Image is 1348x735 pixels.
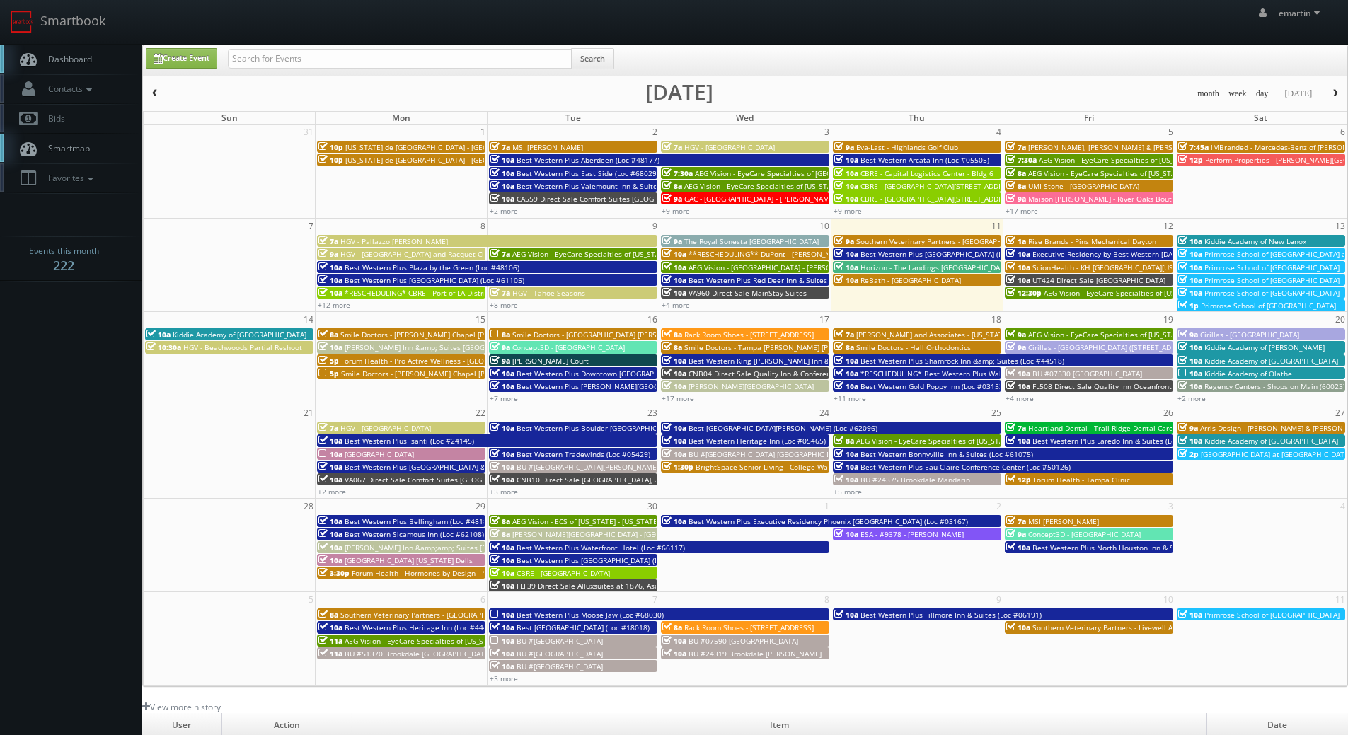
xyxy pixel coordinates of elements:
[1204,356,1338,366] span: Kiddie Academy of [GEOGRAPHIC_DATA]
[1028,194,1235,204] span: Maison [PERSON_NAME] - River Oaks Boutique Second Shoot
[662,516,686,526] span: 10a
[345,623,498,632] span: Best Western Plus Heritage Inn (Loc #44463)
[860,249,1040,259] span: Best Western Plus [GEOGRAPHIC_DATA] (Loc #64008)
[318,155,343,165] span: 10p
[856,142,958,152] span: Eva-Last - Highlands Golf Club
[490,449,514,459] span: 10a
[834,194,858,204] span: 10a
[1178,436,1202,446] span: 10a
[318,568,350,578] span: 3:30p
[834,356,858,366] span: 10a
[345,543,536,552] span: [PERSON_NAME] Inn &amp;amp; Suites [PERSON_NAME]
[1192,85,1224,103] button: month
[1032,369,1142,378] span: BU #07530 [GEOGRAPHIC_DATA]
[662,623,682,632] span: 8a
[142,701,221,713] a: View more history
[490,393,518,403] a: +7 more
[1006,236,1026,246] span: 1a
[345,436,474,446] span: Best Western Plus Isanti (Loc #24145)
[146,330,171,340] span: 10a
[856,342,971,352] span: Smile Doctors - Hall Orthodontics
[684,236,819,246] span: The Royal Sonesta [GEOGRAPHIC_DATA]
[517,168,659,178] span: Best Western Plus East Side (Loc #68029)
[662,356,686,366] span: 10a
[41,172,97,184] span: Favorites
[490,206,518,216] a: +2 more
[689,356,899,366] span: Best Western King [PERSON_NAME] Inn & Suites (Loc #62106)
[1279,85,1317,103] button: [DATE]
[512,249,785,259] span: AEG Vision - EyeCare Specialties of [US_STATE] – EyeCare in [GEOGRAPHIC_DATA]
[834,206,862,216] a: +9 more
[834,249,858,259] span: 10a
[490,181,514,191] span: 10a
[684,142,775,152] span: HGV - [GEOGRAPHIC_DATA]
[1028,423,1173,433] span: Heartland Dental - Trail Ridge Dental Care
[662,393,694,403] a: +17 more
[860,381,1006,391] span: Best Western Gold Poppy Inn (Loc #03153)
[490,342,510,352] span: 9a
[1032,543,1237,552] span: Best Western Plus North Houston Inn & Suites (Loc #44475)
[1028,142,1301,152] span: [PERSON_NAME], [PERSON_NAME] & [PERSON_NAME], LLC - [GEOGRAPHIC_DATA]
[41,83,96,95] span: Contacts
[1006,181,1026,191] span: 8a
[490,649,514,659] span: 10a
[517,423,725,433] span: Best Western Plus Boulder [GEOGRAPHIC_DATA] (Loc #06179)
[345,636,596,646] span: AEG Vision - EyeCare Specialties of [US_STATE] – [PERSON_NAME] EyeCare
[860,356,1064,366] span: Best Western Plus Shamrock Inn &amp; Suites (Loc #44518)
[512,330,740,340] span: Smile Doctors - [GEOGRAPHIC_DATA] [PERSON_NAME] Orthodontics
[1028,181,1139,191] span: UMI Stone - [GEOGRAPHIC_DATA]
[490,636,514,646] span: 10a
[1032,249,1229,259] span: Executive Residency by Best Western [DATE] (Loc #44764)
[1204,275,1340,285] span: Primrose School of [GEOGRAPHIC_DATA]
[318,236,338,246] span: 7a
[1178,342,1202,352] span: 10a
[689,381,814,391] span: [PERSON_NAME][GEOGRAPHIC_DATA]
[318,636,342,646] span: 11a
[1028,330,1281,340] span: AEG Vision - EyeCare Specialties of [US_STATE] – [PERSON_NAME] Eye Care
[860,369,1091,378] span: *RESCHEDULING* Best Western Plus Waltham Boston (Loc #22009)
[490,288,510,298] span: 7a
[318,555,342,565] span: 10a
[1178,423,1198,433] span: 9a
[41,53,92,65] span: Dashboard
[834,393,866,403] a: +11 more
[1028,342,1197,352] span: Cirillas - [GEOGRAPHIC_DATA] ([STREET_ADDRESS])
[662,142,682,152] span: 7a
[1032,275,1165,285] span: UT424 Direct Sale [GEOGRAPHIC_DATA]
[860,275,961,285] span: ReBath - [GEOGRAPHIC_DATA]
[689,288,807,298] span: VA960 Direct Sale MainStay Suites
[1204,381,1345,391] span: Regency Centers - Shops on Main (60023)
[1178,301,1199,311] span: 1p
[517,623,650,632] span: Best [GEOGRAPHIC_DATA] (Loc #18018)
[860,462,1071,472] span: Best Western Plus Eau Claire Conference Center (Loc #50126)
[490,529,510,539] span: 8a
[1204,436,1338,446] span: Kiddie Academy of [GEOGRAPHIC_DATA]
[490,462,514,472] span: 10a
[860,610,1042,620] span: Best Western Plus Fillmore Inn & Suites (Loc #06191)
[860,529,964,539] span: ESA - #9378 - [PERSON_NAME]
[318,487,346,497] a: +2 more
[1006,249,1030,259] span: 10a
[662,181,682,191] span: 8a
[345,275,524,285] span: Best Western Plus [GEOGRAPHIC_DATA] (Loc #61105)
[1028,236,1156,246] span: Rise Brands - Pins Mechanical Dayton
[645,85,713,99] h2: [DATE]
[517,543,685,552] span: Best Western Plus Waterfront Hotel (Loc #66117)
[1006,142,1026,152] span: 7a
[1039,155,1283,165] span: AEG Vision - EyeCare Specialties of [US_STATE] – [PERSON_NAME] Vision
[490,249,510,259] span: 7a
[318,369,339,378] span: 5p
[860,449,1033,459] span: Best Western Bonnyville Inn & Suites (Loc #61075)
[689,369,863,378] span: CNB04 Direct Sale Quality Inn & Conference Center
[689,275,873,285] span: Best Western Plus Red Deer Inn & Suites (Loc #61062)
[340,330,577,340] span: Smile Doctors - [PERSON_NAME] Chapel [PERSON_NAME] Orthodontic
[1204,262,1340,272] span: Primrose School of [GEOGRAPHIC_DATA]
[834,369,858,378] span: 10a
[1178,449,1199,459] span: 2p
[1204,342,1325,352] span: Kiddie Academy of [PERSON_NAME]
[834,330,854,340] span: 7a
[834,436,854,446] span: 8a
[340,610,516,620] span: Southern Veterinary Partners - [GEOGRAPHIC_DATA]
[856,330,1078,340] span: [PERSON_NAME] and Associates - [US_STATE][GEOGRAPHIC_DATA]
[662,449,686,459] span: 10a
